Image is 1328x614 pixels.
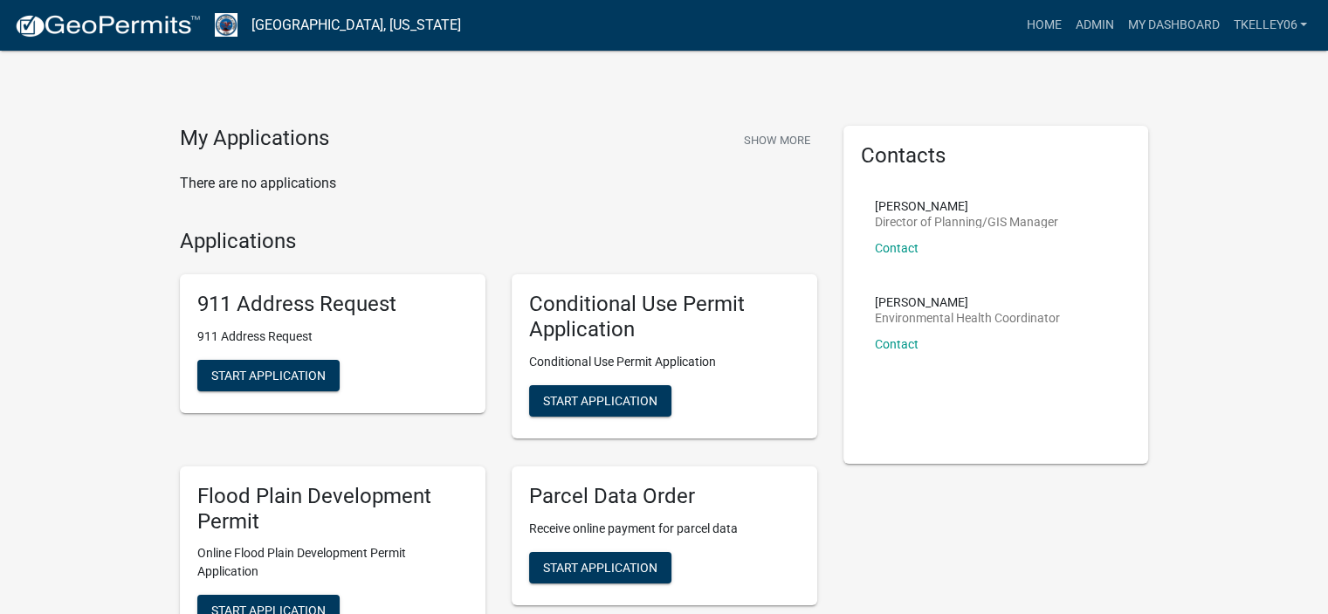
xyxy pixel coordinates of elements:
a: Admin [1068,9,1120,42]
button: Start Application [529,552,671,583]
h4: My Applications [180,126,329,152]
span: Start Application [211,369,326,383]
p: [PERSON_NAME] [875,296,1060,308]
a: [GEOGRAPHIC_DATA], [US_STATE] [251,10,461,40]
button: Start Application [529,385,671,417]
h5: 911 Address Request [197,292,468,317]
button: Start Application [197,360,340,391]
p: [PERSON_NAME] [875,200,1058,212]
p: There are no applications [180,173,817,194]
p: Conditional Use Permit Application [529,353,800,371]
p: Receive online payment for parcel data [529,520,800,538]
h5: Flood Plain Development Permit [197,484,468,535]
span: Start Application [543,393,657,407]
a: My Dashboard [1120,9,1226,42]
h4: Applications [180,229,817,254]
h5: Parcel Data Order [529,484,800,509]
h5: Contacts [861,143,1132,169]
button: Show More [737,126,817,155]
p: Director of Planning/GIS Manager [875,216,1058,228]
h5: Conditional Use Permit Application [529,292,800,342]
span: Start Application [543,560,657,574]
a: Contact [875,337,919,351]
a: Home [1019,9,1068,42]
p: 911 Address Request [197,328,468,346]
a: Tkelley06 [1226,9,1314,42]
a: Contact [875,241,919,255]
img: Henry County, Iowa [215,13,237,37]
p: Online Flood Plain Development Permit Application [197,544,468,581]
p: Environmental Health Coordinator [875,312,1060,324]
